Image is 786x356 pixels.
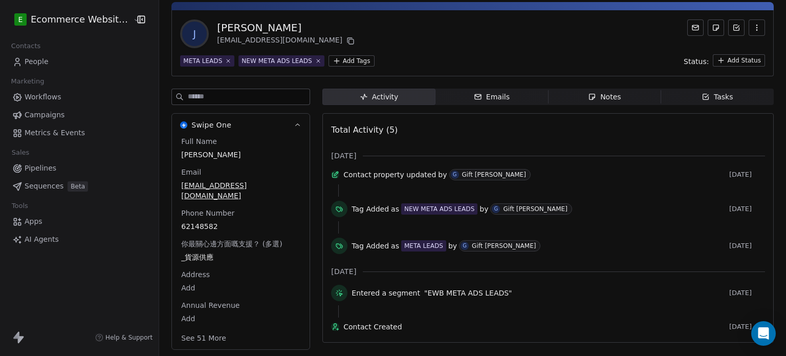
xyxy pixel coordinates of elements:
span: [DATE] [729,205,765,213]
span: as [391,204,399,214]
a: Metrics & Events [8,124,150,141]
div: [EMAIL_ADDRESS][DOMAIN_NAME] [217,35,357,47]
a: Help & Support [95,333,152,342]
span: by [479,204,488,214]
button: EEcommerce Website Builder [12,11,126,28]
span: Contacts [7,38,45,54]
span: Add [181,313,300,324]
span: Apps [25,216,42,227]
img: Swipe One [180,121,187,129]
span: Address [179,269,212,280]
span: as [391,241,399,251]
span: [DATE] [331,151,356,161]
span: Sequences [25,181,63,192]
span: "EWB META ADS LEADS" [424,288,512,298]
div: Notes [588,92,621,102]
span: Entered a segment [352,288,420,298]
span: _貨源供應 [181,252,300,262]
div: Tasks [702,92,733,102]
span: Tools [7,198,32,214]
div: META LEADS [183,56,222,66]
div: NEW META ADS LEADS [242,56,312,66]
span: AI Agents [25,234,59,245]
span: Annual Revenue [179,300,242,310]
span: Sales [7,145,34,160]
a: Workflows [8,89,150,106]
div: Gift [PERSON_NAME] [503,205,567,213]
span: Pipelines [25,163,56,174]
button: Swipe OneSwipe One [172,114,310,136]
span: Help & Support [105,333,152,342]
span: Contact Created [343,322,725,332]
div: Gift [PERSON_NAME] [462,171,526,178]
div: Emails [474,92,510,102]
span: Ecommerce Website Builder [31,13,130,26]
span: Phone Number [179,208,236,218]
span: [DATE] [729,242,765,250]
span: J [182,22,207,46]
a: Campaigns [8,107,150,123]
div: [PERSON_NAME] [217,20,357,35]
span: property updated [374,170,436,180]
span: Contact [343,170,371,180]
span: Add [181,283,300,293]
div: Open Intercom Messenger [751,321,776,346]
div: META LEADS [404,241,443,250]
span: by [438,170,447,180]
span: [PERSON_NAME] [181,150,300,160]
span: Tag Added [352,204,389,214]
span: Total Activity (5) [331,125,398,135]
span: by [448,241,457,251]
a: Apps [8,213,150,230]
span: [DATE] [729,289,765,297]
span: [EMAIL_ADDRESS][DOMAIN_NAME] [181,180,300,201]
span: Workflows [25,92,61,102]
a: Pipelines [8,160,150,177]
div: Gift [PERSON_NAME] [472,242,536,249]
span: Tag Added [352,241,389,251]
span: Marketing [7,74,49,89]
button: See 51 More [175,329,232,347]
div: G [494,205,498,213]
div: G [463,242,467,250]
span: Full Name [179,136,219,146]
span: [DATE] [331,266,356,277]
span: [DATE] [729,323,765,331]
span: Swipe One [191,120,231,130]
span: 你最關心邊方面嘅支援？ (多選) [179,239,284,249]
span: Beta [68,181,88,192]
div: NEW META ADS LEADS [404,204,474,214]
a: AI Agents [8,231,150,248]
span: Email [179,167,203,177]
span: Status: [684,56,709,67]
button: Add Status [713,54,765,67]
div: G [453,171,457,179]
span: Metrics & Events [25,128,85,138]
span: People [25,56,49,67]
a: People [8,53,150,70]
span: 62148582 [181,221,300,232]
button: Add Tags [329,55,375,67]
span: E [18,14,23,25]
span: Campaigns [25,110,64,120]
span: [DATE] [729,171,765,179]
a: SequencesBeta [8,178,150,195]
div: Swipe OneSwipe One [172,136,310,349]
